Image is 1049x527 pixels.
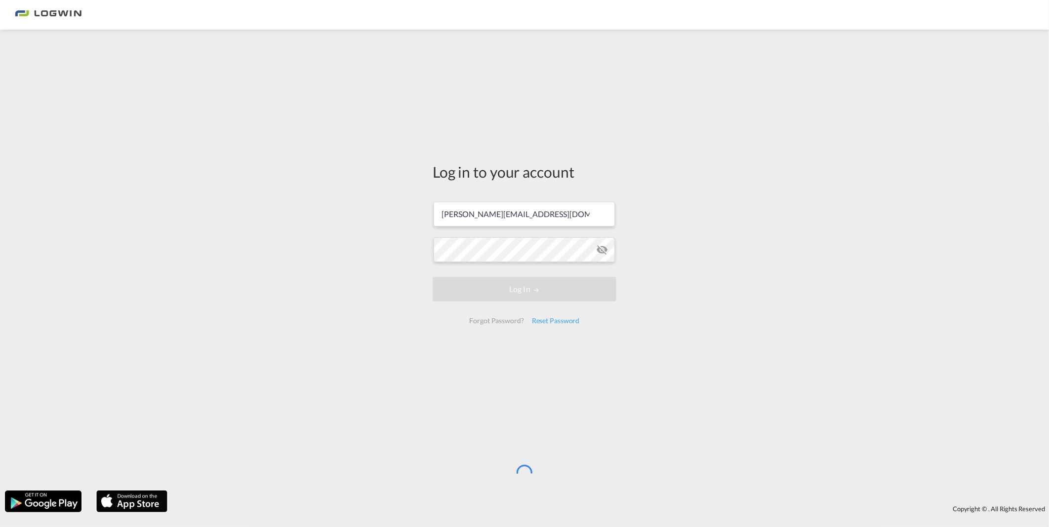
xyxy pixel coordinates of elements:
[434,202,615,226] input: Enter email/phone number
[433,161,616,182] div: Log in to your account
[95,489,168,513] img: apple.png
[596,244,608,256] md-icon: icon-eye-off
[172,500,1049,517] div: Copyright © . All Rights Reserved
[465,312,527,330] div: Forgot Password?
[528,312,584,330] div: Reset Password
[4,489,82,513] img: google.png
[433,277,616,301] button: LOGIN
[15,4,81,26] img: 2761ae10d95411efa20a1f5e0282d2d7.png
